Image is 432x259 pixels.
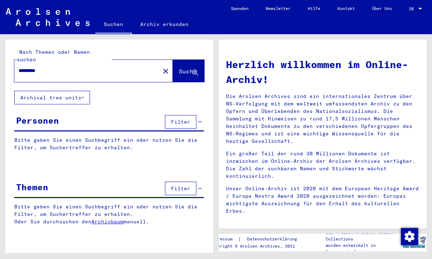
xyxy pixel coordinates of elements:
[14,136,204,151] p: Bitte geben Sie einen Suchbegriff ein oder nutzen Sie die Filter, um Suchertreffer zu erhalten.
[165,115,196,129] button: Filter
[210,243,306,249] p: Copyright © Arolsen Archives, 2021
[14,203,204,226] p: Bitte geben Sie einen Suchbegriff ein oder nutzen Sie die Filter, um Suchertreffer zu erhalten. O...
[226,57,420,87] h1: Herzlich willkommen im Online-Archiv!
[14,91,90,104] button: Archival tree units
[173,60,204,82] button: Suche
[326,229,401,242] p: Die Arolsen Archives Online-Collections
[210,235,238,243] a: Impressum
[226,93,420,145] p: Die Arolsen Archives sind ein internationales Zentrum über NS-Verfolgung mit dem weltweit umfasse...
[161,67,170,76] mat-icon: close
[91,218,124,225] a: Archivbaum
[210,235,306,243] div: |
[95,16,132,34] a: Suchen
[226,185,420,215] p: Unser Online-Archiv ist 2020 mit dem European Heritage Award / Europa Nostra Award 2020 ausgezeic...
[159,64,173,78] button: Clear
[179,68,197,75] span: Suche
[171,185,190,192] span: Filter
[6,8,90,26] img: Arolsen_neg.svg
[16,181,48,193] div: Themen
[17,49,90,63] mat-label: Nach Themen oder Namen suchen
[326,242,401,255] p: wurden entwickelt in Partnerschaft mit
[16,114,59,127] div: Personen
[226,150,420,180] p: Ein großer Teil der rund 30 Millionen Dokumente ist inzwischen im Online-Archiv der Arolsen Archi...
[409,6,417,11] span: DE
[165,182,196,195] button: Filter
[171,119,190,125] span: Filter
[132,16,197,33] a: Archiv erkunden
[241,235,306,243] a: Datenschutzerklärung
[401,228,418,245] img: Zustimmung ändern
